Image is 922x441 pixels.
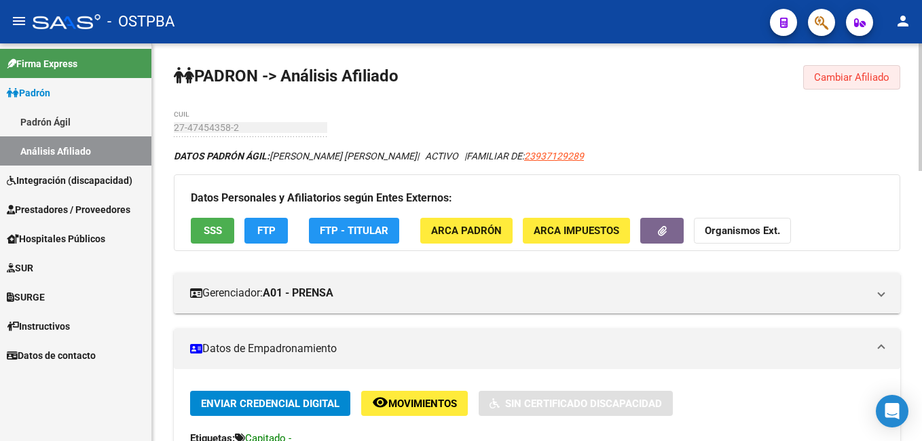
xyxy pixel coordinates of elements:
mat-expansion-panel-header: Datos de Empadronamiento [174,328,900,369]
mat-panel-title: Gerenciador: [190,286,868,301]
button: ARCA Padrón [420,218,513,243]
span: FTP - Titular [320,225,388,237]
mat-icon: person [895,13,911,29]
span: Hospitales Públicos [7,231,105,246]
span: - OSTPBA [107,7,174,37]
span: Movimientos [388,398,457,410]
button: FTP [244,218,288,243]
strong: Organismos Ext. [705,225,780,237]
span: Enviar Credencial Digital [201,398,339,410]
span: Firma Express [7,56,77,71]
button: Sin Certificado Discapacidad [479,391,673,416]
span: Sin Certificado Discapacidad [505,398,662,410]
span: SURGE [7,290,45,305]
button: ARCA Impuestos [523,218,630,243]
mat-icon: remove_red_eye [372,394,388,410]
h3: Datos Personales y Afiliatorios según Entes Externos: [191,189,883,208]
span: [PERSON_NAME] [PERSON_NAME] [174,151,417,161]
button: FTP - Titular [309,218,399,243]
i: | ACTIVO | [174,151,584,161]
span: ARCA Padrón [431,225,502,237]
button: SSS [191,218,234,243]
mat-icon: menu [11,13,27,29]
span: SSS [204,225,222,237]
span: FTP [257,225,276,237]
button: Enviar Credencial Digital [190,391,350,416]
button: Movimientos [361,391,468,416]
span: Integración (discapacidad) [7,173,132,188]
strong: PADRON -> Análisis Afiliado [174,66,399,85]
span: SUR [7,261,33,275]
span: FAMILIAR DE: [466,151,584,161]
mat-expansion-panel-header: Gerenciador:A01 - PRENSA [174,273,900,313]
div: Open Intercom Messenger [876,395,908,427]
strong: DATOS PADRÓN ÁGIL: [174,151,270,161]
span: Cambiar Afiliado [814,71,889,83]
span: Padrón [7,85,50,100]
span: 23937129289 [524,151,584,161]
span: Instructivos [7,319,70,334]
button: Organismos Ext. [694,218,791,243]
mat-panel-title: Datos de Empadronamiento [190,341,868,356]
span: Datos de contacto [7,348,96,363]
strong: A01 - PRENSA [263,286,333,301]
span: Prestadores / Proveedores [7,202,130,217]
span: ARCA Impuestos [534,225,619,237]
button: Cambiar Afiliado [803,65,900,90]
